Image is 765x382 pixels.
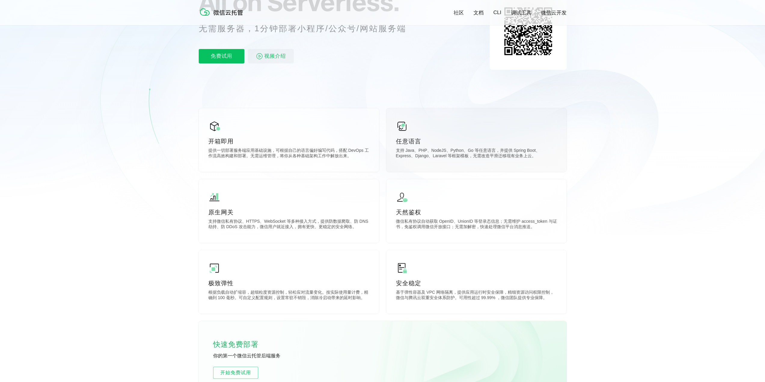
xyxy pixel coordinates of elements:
p: 原生网关 [208,208,369,216]
p: 天然鉴权 [396,208,557,216]
p: 极致弹性 [208,279,369,287]
p: 微信私有协议自动获取 OpenID、UnionID 等登录态信息；无需维护 access_token 与证书，免鉴权调用微信开放接口；无需加解密，快速处理微信平台消息推送。 [396,219,557,231]
span: 视频介绍 [264,49,286,63]
p: 基于弹性容器及 VPC 网络隔离，提供应用运行时安全保障，精细资源访问权限控制，微信与腾讯云双重安全体系防护。可用性超过 99.99% ，微信团队提供专业保障。 [396,290,557,302]
span: 开始免费试用 [213,369,258,376]
p: 安全稳定 [396,279,557,287]
a: 文档 [473,9,484,16]
a: 调试工具 [511,9,531,16]
p: 支持 Java、PHP、NodeJS、Python、Go 等任意语言，并提供 Spring Boot、Express、Django、Laravel 等框架模板，无需改造平滑迁移现有业务上云。 [396,148,557,160]
p: 开箱即用 [208,137,369,145]
img: 微信云托管 [199,6,247,18]
p: 提供一切部署服务端应用基础设施，可根据自己的语言偏好编写代码，搭配 DevOps 工作流高效构建和部署。无需运维管理，将你从各种基础架构工作中解放出来。 [208,148,369,160]
p: 任意语言 [396,137,557,145]
p: 无需服务器，1分钟部署小程序/公众号/网站服务端 [199,23,418,35]
p: 快速免费部署 [213,338,273,350]
p: 免费试用 [199,49,244,63]
p: 支持微信私有协议、HTTPS、WebSocket 等多种接入方式，提供防数据爬取、防 DNS 劫持、防 DDoS 攻击能力，微信用户就近接入，拥有更快、更稳定的安全网络。 [208,219,369,231]
img: video_play.svg [256,53,263,60]
a: 微信云开发 [541,9,567,16]
p: 你的第一个微信云托管后端服务 [213,353,303,359]
a: CLI [493,10,501,16]
p: 根据负载自动扩缩容，超细粒度资源控制，轻松应对流量变化。按实际使用量计费，精确到 100 毫秒。可自定义配置规则，设置常驻不销毁，消除冷启动带来的延时影响。 [208,290,369,302]
a: 微信云托管 [199,14,247,19]
a: 社区 [454,9,464,16]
